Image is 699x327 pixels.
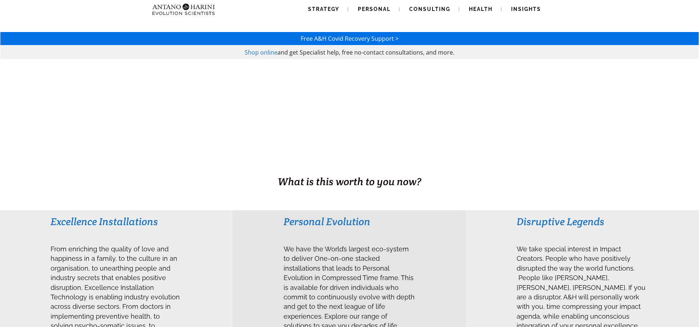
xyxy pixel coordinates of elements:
[245,48,277,56] a: Shop online
[517,215,648,228] h3: Disruptive Legends
[308,6,339,12] span: Strategy
[277,48,454,56] span: and get Specialist help, free no-contact consultations, and more.
[278,175,421,188] span: What is this worth to you now?
[409,6,450,12] span: Consulting
[51,215,182,228] h3: Excellence Installations
[1,159,698,174] h1: BUSINESS. HEALTH. Family. Legacy
[511,6,541,12] span: Insights
[284,215,415,228] h3: Personal Evolution
[469,6,493,12] span: Health
[358,6,391,12] span: Personal
[301,35,399,43] a: Free A&H Covid Recovery Support >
